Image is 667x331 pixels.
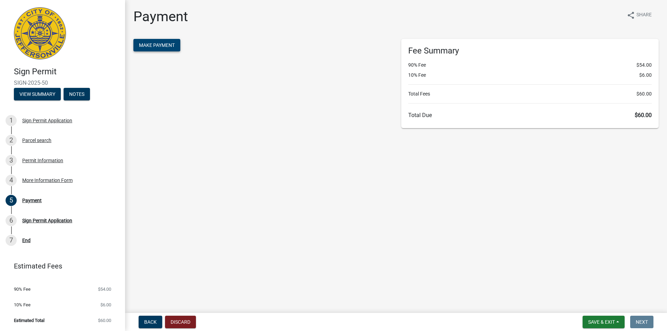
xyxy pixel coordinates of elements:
span: $60.00 [98,318,111,323]
h6: Fee Summary [408,46,652,56]
span: $6.00 [639,72,652,79]
div: 3 [6,155,17,166]
div: More Information Form [22,178,73,183]
button: Make Payment [133,39,180,51]
div: 7 [6,235,17,246]
button: Notes [64,88,90,100]
button: shareShare [621,8,657,22]
div: 4 [6,175,17,186]
span: Save & Exit [588,319,615,325]
span: Back [144,319,157,325]
span: $54.00 [98,287,111,291]
wm-modal-confirm: Summary [14,92,61,97]
div: End [22,238,31,243]
li: 10% Fee [408,72,652,79]
div: Parcel search [22,138,51,143]
li: 90% Fee [408,61,652,69]
li: Total Fees [408,90,652,98]
span: $6.00 [100,303,111,307]
button: Next [630,316,653,328]
button: View Summary [14,88,61,100]
span: Make Payment [139,42,175,48]
div: 2 [6,135,17,146]
h6: Total Due [408,112,652,118]
div: 1 [6,115,17,126]
div: 5 [6,195,17,206]
span: $60.00 [635,112,652,118]
button: Save & Exit [583,316,625,328]
span: $60.00 [636,90,652,98]
span: SIGN-2025-50 [14,80,111,86]
span: 90% Fee [14,287,31,291]
div: Permit Information [22,158,63,163]
i: share [627,11,635,19]
span: Next [636,319,648,325]
span: Share [636,11,652,19]
button: Discard [165,316,196,328]
button: Back [139,316,162,328]
div: 6 [6,215,17,226]
span: $54.00 [636,61,652,69]
div: Sign Permit Application [22,118,72,123]
img: City of Jeffersonville, Indiana [14,7,66,59]
div: Payment [22,198,42,203]
wm-modal-confirm: Notes [64,92,90,97]
a: Estimated Fees [6,259,114,273]
span: 10% Fee [14,303,31,307]
h1: Payment [133,8,188,25]
h4: Sign Permit [14,67,120,77]
span: Estimated Total [14,318,44,323]
div: Sign Permit Application [22,218,72,223]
